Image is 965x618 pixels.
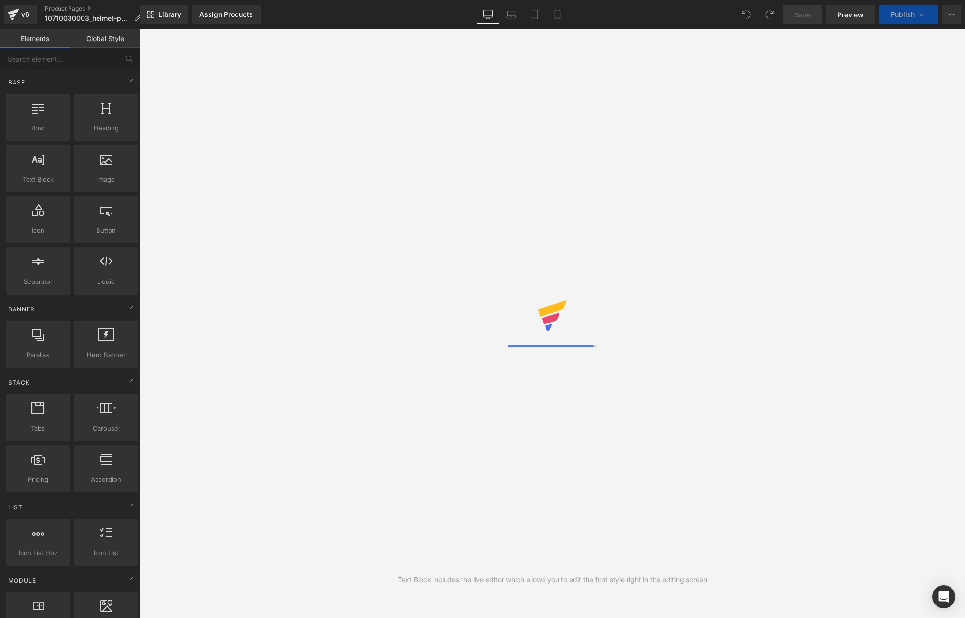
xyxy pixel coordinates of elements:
[476,5,500,24] a: Desktop
[891,11,915,18] span: Publish
[4,5,37,24] a: v6
[19,8,31,21] div: v6
[77,277,135,287] span: Liquid
[500,5,523,24] a: Laptop
[9,225,67,236] span: Icon
[760,5,779,24] button: Redo
[199,11,253,18] div: Assign Products
[45,5,148,13] a: Product Pages
[70,29,140,48] a: Global Style
[826,5,875,24] a: Preview
[7,305,36,314] span: Banner
[77,123,135,133] span: Heading
[879,5,938,24] button: Publish
[158,10,181,19] span: Library
[523,5,546,24] a: Tablet
[838,10,864,20] span: Preview
[77,174,135,184] span: Image
[77,225,135,236] span: Button
[398,575,707,585] div: Text Block includes the live editor which allows you to edit the font style right in the editing ...
[795,10,811,20] span: Save
[7,576,37,585] span: Module
[77,475,135,485] span: Accordion
[45,14,130,22] span: 10710030003_helmet-parts
[77,350,135,360] span: Hero Banner
[77,548,135,558] span: Icon List
[546,5,569,24] a: Mobile
[9,174,67,184] span: Text Block
[737,5,756,24] button: Undo
[932,585,955,608] div: Open Intercom Messenger
[140,5,188,24] a: New Library
[7,378,31,387] span: Stack
[9,350,67,360] span: Parallax
[9,277,67,287] span: Separator
[77,423,135,434] span: Carousel
[7,503,24,512] span: List
[9,475,67,485] span: Pricing
[7,78,26,87] span: Base
[9,548,67,558] span: Icon List Hoz
[9,423,67,434] span: Tabs
[942,5,961,24] button: More
[9,123,67,133] span: Row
